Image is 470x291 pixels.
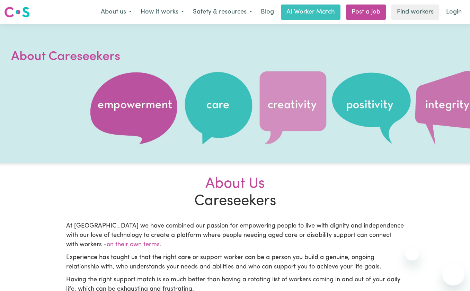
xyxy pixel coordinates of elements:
div: About Us [66,176,404,193]
a: AI Worker Match [281,5,340,20]
iframe: Button to launch messaging window [442,263,464,285]
a: Blog [257,5,278,20]
a: Careseekers logo [4,4,30,20]
h2: Careseekers [62,176,408,211]
span: on their own terms. [107,242,161,248]
a: Login [442,5,466,20]
img: Careseekers logo [4,6,30,18]
p: Experience has taught us that the right care or support worker can be a person you build a genuin... [66,253,404,272]
a: Find workers [391,5,439,20]
button: About us [96,5,136,19]
p: At [GEOGRAPHIC_DATA] we have combined our passion for empowering people to live with dignity and ... [66,222,404,250]
h1: About Careseekers [11,48,177,66]
a: Post a job [346,5,386,20]
iframe: Close message [405,247,419,260]
button: How it works [136,5,188,19]
button: Safety & resources [188,5,257,19]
